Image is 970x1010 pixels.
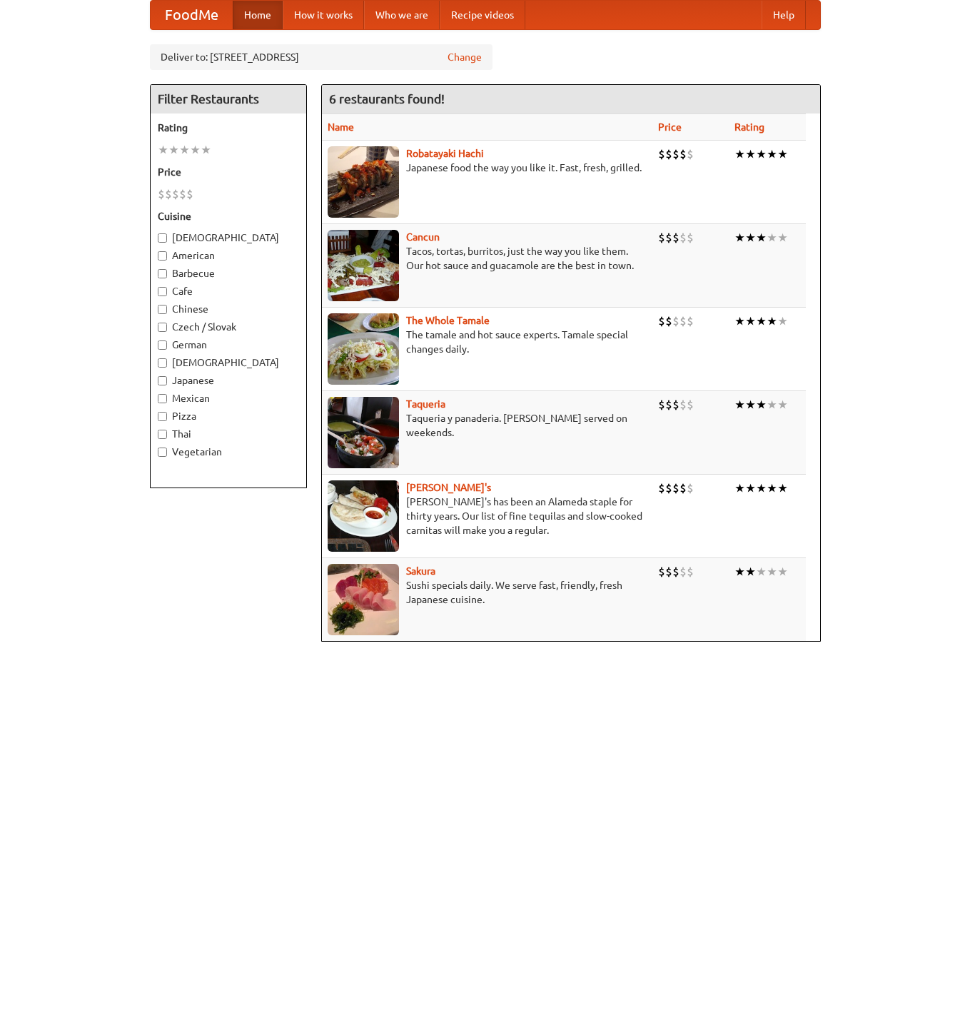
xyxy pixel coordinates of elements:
[158,287,167,296] input: Cafe
[777,313,788,329] li: ★
[406,398,445,410] a: Taqueria
[179,142,190,158] li: ★
[328,161,647,175] p: Japanese food the way you like it. Fast, fresh, grilled.
[745,146,756,162] li: ★
[158,231,299,245] label: [DEMOGRAPHIC_DATA]
[158,248,299,263] label: American
[745,230,756,246] li: ★
[672,480,679,496] li: $
[665,564,672,580] li: $
[158,305,167,314] input: Chinese
[672,146,679,162] li: $
[158,233,167,243] input: [DEMOGRAPHIC_DATA]
[158,142,168,158] li: ★
[767,480,777,496] li: ★
[328,146,399,218] img: robatayaki.jpg
[328,480,399,552] img: pedros.jpg
[734,480,745,496] li: ★
[364,1,440,29] a: Who we are
[158,266,299,281] label: Barbecue
[734,230,745,246] li: ★
[767,564,777,580] li: ★
[158,251,167,261] input: American
[679,146,687,162] li: $
[328,397,399,468] img: taqueria.jpg
[328,121,354,133] a: Name
[151,1,233,29] a: FoodMe
[658,313,665,329] li: $
[440,1,525,29] a: Recipe videos
[777,146,788,162] li: ★
[158,302,299,316] label: Chinese
[665,480,672,496] li: $
[283,1,364,29] a: How it works
[687,564,694,580] li: $
[734,313,745,329] li: ★
[186,186,193,202] li: $
[190,142,201,158] li: ★
[158,394,167,403] input: Mexican
[658,397,665,413] li: $
[201,142,211,158] li: ★
[406,565,435,577] a: Sakura
[158,320,299,334] label: Czech / Slovak
[679,480,687,496] li: $
[777,480,788,496] li: ★
[158,284,299,298] label: Cafe
[777,397,788,413] li: ★
[158,448,167,457] input: Vegetarian
[158,338,299,352] label: German
[687,146,694,162] li: $
[658,121,682,133] a: Price
[658,564,665,580] li: $
[328,244,647,273] p: Tacos, tortas, burritos, just the way you like them. Our hot sauce and guacamole are the best in ...
[679,230,687,246] li: $
[687,313,694,329] li: $
[158,355,299,370] label: [DEMOGRAPHIC_DATA]
[158,376,167,385] input: Japanese
[158,121,299,135] h5: Rating
[658,230,665,246] li: $
[745,313,756,329] li: ★
[158,165,299,179] h5: Price
[745,397,756,413] li: ★
[406,148,484,159] a: Robatayaki Hachi
[328,578,647,607] p: Sushi specials daily. We serve fast, friendly, fresh Japanese cuisine.
[328,411,647,440] p: Taqueria y panaderia. [PERSON_NAME] served on weekends.
[406,482,491,493] a: [PERSON_NAME]'s
[328,230,399,301] img: cancun.jpg
[756,146,767,162] li: ★
[150,44,492,70] div: Deliver to: [STREET_ADDRESS]
[767,313,777,329] li: ★
[328,328,647,356] p: The tamale and hot sauce experts. Tamale special changes daily.
[679,564,687,580] li: $
[158,269,167,278] input: Barbecue
[158,186,165,202] li: $
[158,340,167,350] input: German
[158,209,299,223] h5: Cuisine
[756,564,767,580] li: ★
[158,323,167,332] input: Czech / Slovak
[406,231,440,243] a: Cancun
[756,313,767,329] li: ★
[734,121,764,133] a: Rating
[158,358,167,368] input: [DEMOGRAPHIC_DATA]
[172,186,179,202] li: $
[672,230,679,246] li: $
[158,409,299,423] label: Pizza
[233,1,283,29] a: Home
[679,313,687,329] li: $
[777,230,788,246] li: ★
[406,315,490,326] a: The Whole Tamale
[658,480,665,496] li: $
[687,480,694,496] li: $
[179,186,186,202] li: $
[756,480,767,496] li: ★
[328,564,399,635] img: sakura.jpg
[767,397,777,413] li: ★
